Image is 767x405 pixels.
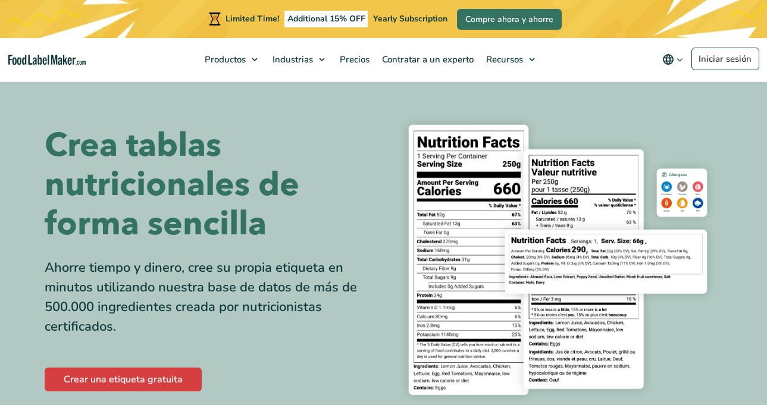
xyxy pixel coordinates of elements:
a: Compre ahora y ahorre [457,9,562,30]
span: Contratar a un experto [378,54,475,65]
a: Food Label Maker homepage [8,55,86,65]
a: Precios [334,38,373,81]
a: Productos [199,38,264,81]
span: Limited Time! [226,13,279,24]
span: Additional 15% OFF [284,11,368,27]
a: Iniciar sesión [691,48,759,70]
span: Industrias [269,54,314,65]
span: Yearly Subscription [373,13,447,24]
a: Contratar a un experto [376,38,477,81]
a: Industrias [267,38,331,81]
span: Recursos [483,54,524,65]
button: Change language [654,48,691,71]
h1: Crea tablas nutricionales de forma sencilla [45,126,375,244]
div: Ahorre tiempo y dinero, cree su propia etiqueta en minutos utilizando nuestra base de datos de má... [45,258,375,337]
span: Productos [201,54,247,65]
span: Precios [336,54,371,65]
a: Recursos [480,38,541,81]
a: Crear una etiqueta gratuita [45,368,202,391]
